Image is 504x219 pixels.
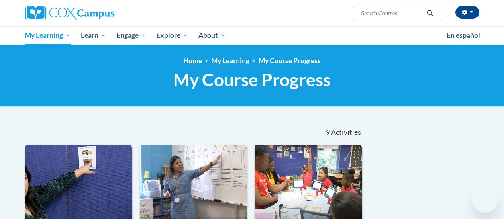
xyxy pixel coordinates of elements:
[259,56,321,65] a: My Course Progress
[211,56,249,65] a: My Learning
[20,26,76,45] a: My Learning
[81,31,106,40] span: Learn
[111,26,151,45] a: Engage
[326,128,330,137] span: 9
[198,31,226,40] span: About
[183,56,202,65] a: Home
[424,8,436,18] button: Search
[193,26,231,45] a: About
[156,31,188,40] span: Explore
[331,128,361,137] span: Activities
[19,26,485,45] div: Main menu
[76,26,111,45] a: Learn
[173,69,331,90] span: My Course Progress
[441,27,485,44] a: En español
[116,31,146,40] span: Engage
[25,31,71,40] span: My Learning
[151,26,193,45] a: Explore
[447,31,480,39] span: En español
[455,6,479,19] button: Account Settings
[472,187,498,213] iframe: Button to launch messaging window
[25,6,114,20] img: Cox Campus
[360,8,424,18] input: Search Courses
[25,6,169,20] a: Cox Campus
